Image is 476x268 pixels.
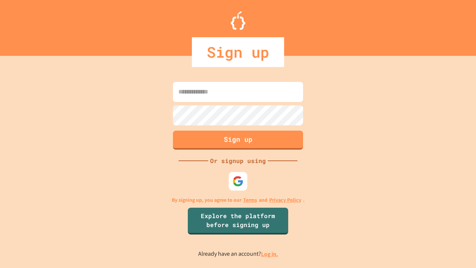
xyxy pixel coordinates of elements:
[208,156,268,165] div: Or signup using
[188,208,288,234] a: Explore the platform before signing up
[231,11,245,30] img: Logo.svg
[232,176,244,187] img: google-icon.svg
[198,249,278,259] p: Already have an account?
[192,37,284,67] div: Sign up
[261,250,278,258] a: Log in.
[172,196,305,204] p: By signing up, you agree to our and .
[269,196,301,204] a: Privacy Policy
[243,196,257,204] a: Terms
[173,131,303,150] button: Sign up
